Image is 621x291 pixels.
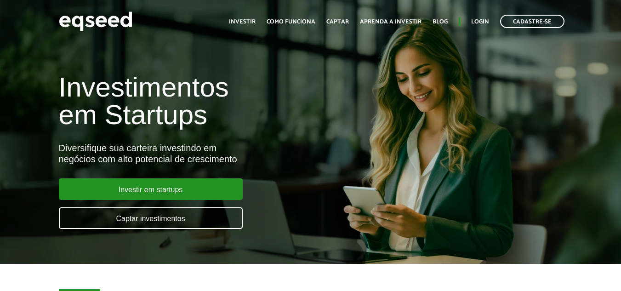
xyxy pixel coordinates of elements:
a: Captar [326,19,349,25]
a: Aprenda a investir [360,19,422,25]
a: Captar investimentos [59,207,243,229]
a: Blog [433,19,448,25]
a: Investir em startups [59,178,243,200]
a: Cadastre-se [500,15,564,28]
a: Login [471,19,489,25]
div: Diversifique sua carteira investindo em negócios com alto potencial de crescimento [59,143,356,165]
a: Investir [229,19,256,25]
img: EqSeed [59,9,132,34]
a: Como funciona [267,19,315,25]
h1: Investimentos em Startups [59,74,356,129]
